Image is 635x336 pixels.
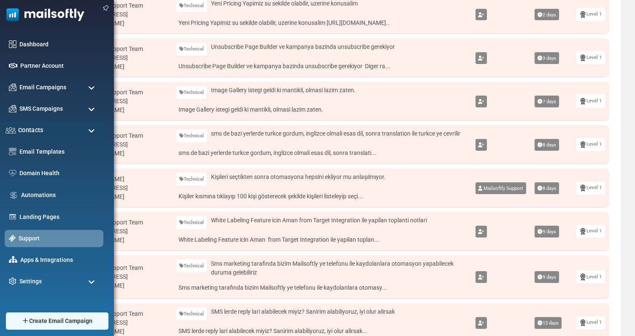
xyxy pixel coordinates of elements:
a: Technical [176,307,207,320]
a: Level 1 [576,51,605,64]
a: Sms marketing tarafinda bizim Mailsoftly ye telefonu ile kaydolanlara otomasy... [176,281,467,294]
a: Support [19,234,99,243]
span: Email Campaigns [19,83,66,92]
a: Level 1 [576,138,605,151]
div: Mailsoftly Support Team [79,88,168,97]
a: Image Gallery istegi geldi ki mantikli, olmasi lazim zaten. [176,103,467,116]
img: campaigns-icon.png [9,105,16,112]
span: Create Email Campaign [29,317,92,325]
span: Settings [19,277,42,286]
a: Level 1 [576,94,605,107]
span: SMS Campaigns [19,104,63,113]
a: Mailsoftly Support [476,182,527,194]
a: Technical [176,173,207,186]
img: settings-icon.svg [9,277,16,285]
a: Technical [176,43,207,56]
a: Level 1 [576,316,605,329]
a: Level 1 [576,270,605,283]
span: Mailsoftly Support [484,185,523,191]
span: 7 days [535,96,559,107]
div: [EMAIL_ADDRESS][DOMAIN_NAME] [79,97,168,115]
div: Mailsoftly Support Team [79,264,168,272]
img: email-templates-icon.svg [9,148,16,155]
span: Unsubscribe Page Builder ve kampanya bazinda unsubscribe gerekiyor [211,43,395,51]
a: Dashboard [19,40,99,49]
span: Contacts [18,125,43,135]
span: 13 days [535,317,562,329]
span: White Labeling Feature icin Aman from Target Integration ile yapilan toplanti notlari [211,216,427,225]
a: Technical [176,216,207,229]
div: [PERSON_NAME] [79,175,168,184]
img: contacts-icon.svg [5,127,16,133]
a: Email Templates [19,147,99,156]
a: White Labeling Feature icin Aman from Target Integration ile yapilan toplan... [176,233,467,246]
span: 8 days [535,182,559,194]
span: SMS lerde reply lari alabilecek miyiz? Sanirim alabiliyoruz, iyi olur alirsak [211,307,395,316]
div: Mailsoftly Support Team [79,131,168,140]
div: [EMAIL_ADDRESS][DOMAIN_NAME] [79,184,168,201]
div: [EMAIL_ADDRESS][DOMAIN_NAME] [79,227,168,245]
div: [EMAIL_ADDRESS][DOMAIN_NAME] [79,318,168,336]
div: Mailsoftly Support Team [79,218,168,227]
a: Level 1 [576,225,605,238]
div: [EMAIL_ADDRESS][DOMAIN_NAME] [79,140,168,158]
a: Kişiler kısmına tıklayıp 100 kişi gösterecek şekilde kişileri listeleyip seçi... [176,190,467,203]
a: Domain Health [19,169,99,178]
img: domain-health-icon.svg [9,170,16,176]
a: Yeni Pricing Yapimiz su sekilde olabilir, uzerine konusalim [URL][DOMAIN_NAME].. [176,16,467,29]
a: Unsubscribe Page Builder ve kampanya bazinda unsubscribe gerekiyor Diger ra... [176,60,467,73]
div: [EMAIL_ADDRESS][DOMAIN_NAME] [79,10,168,28]
span: Sms marketing tarafinda bizim Mailsoftly ye telefonu ile kaydolanlara otomasyon yapabilecek durum... [211,259,467,277]
a: Level 1 [576,8,605,21]
img: support-icon-active.svg [9,235,16,242]
img: campaigns-icon.png [9,83,16,91]
div: Mailsoftly Support Team [79,1,168,10]
a: Technical [176,86,207,99]
span: Image Gallery istegi geldi ki mantikli, olmasi lazim zaten. [211,86,356,95]
a: Partner Account [20,61,99,70]
a: sms de bazi yerlerde turkce gordum, inglizce olmali esas dil, sonra translati... [176,147,467,160]
span: 9 days [535,271,559,283]
img: landing_pages.svg [9,213,16,221]
span: sms de bazi yerlerde turkce gordum, inglizce olmali esas dil, sonra translation ile turkce ye cev... [211,129,460,138]
img: dashboard-icon.svg [9,40,16,48]
span: 9 days [535,226,559,237]
a: Technical [176,129,207,142]
a: Apps & Integrations [20,256,99,264]
div: Mailsoftly Support Team [79,45,168,53]
span: Kişileri seçtikten sonra otomasyona hepsini ekliyor mu anlaşılmıyor. [211,173,386,181]
img: workflow.svg [9,190,18,200]
a: Landing Pages [19,213,99,221]
div: [EMAIL_ADDRESS][DOMAIN_NAME] [79,53,168,71]
div: Mailsoftly Support Team [79,309,168,318]
div: [EMAIL_ADDRESS][DOMAIN_NAME] [79,272,168,290]
a: Automations [21,191,99,200]
a: Level 1 [576,181,605,195]
a: Technical [176,259,207,272]
span: 8 days [535,139,559,151]
span: 3 days [535,52,559,64]
span: 2 days [535,9,559,21]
